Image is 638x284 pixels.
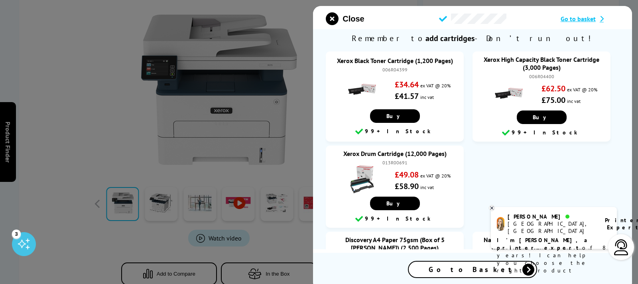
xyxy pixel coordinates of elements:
img: Xerox Black Toner Cartridge (1,200 Pages) [348,75,376,103]
strong: £75.00 [542,95,565,105]
img: amy-livechat.png [497,217,504,231]
strong: £62.50 [542,83,565,94]
div: [GEOGRAPHIC_DATA], [GEOGRAPHIC_DATA] [508,220,595,235]
img: Xerox Drum Cartridge (12,000 Pages) [348,166,376,193]
strong: £34.64 [395,79,419,90]
div: 006R04399 [334,67,456,73]
span: ex VAT @ 20% [420,173,451,179]
span: inc vat [420,94,434,100]
a: Go to Basket [408,261,537,278]
div: [PERSON_NAME] [508,213,595,220]
b: add cartridges [425,33,475,43]
img: Xerox High Capacity Black Toner Cartridge (3,000 Pages) [495,79,523,107]
span: Remember to - Don’t run out! [313,29,632,47]
a: Xerox High Capacity Black Toner Cartridge (3,000 Pages) [484,55,599,71]
a: Xerox Black Toner Cartridge (1,200 Pages) [337,57,453,65]
div: 006R04400 [480,73,603,79]
img: user-headset-light.svg [613,239,629,255]
div: 99+ In Stock [330,214,460,224]
div: 013R00691 [334,160,456,166]
strong: £49.08 [395,170,419,180]
span: ex VAT @ 20% [567,87,597,93]
span: Buy [386,112,403,120]
strong: £41.57 [395,91,419,101]
a: Navigator A4 Universal Paper 80gsm (Box of 5 [PERSON_NAME]) (2,500 Pages) [484,236,599,252]
a: Discovery A4 Paper 75gsm (Box of 5 [PERSON_NAME]) (2,500 Pages) [345,236,444,252]
span: Close [343,14,364,24]
span: ex VAT @ 20% [420,83,451,89]
strong: £58.90 [395,181,419,191]
a: Xerox Drum Cartridge (12,000 Pages) [343,150,446,158]
b: I'm [PERSON_NAME], a printer expert [497,237,590,251]
div: 3 [12,229,21,238]
button: close modal [326,12,364,25]
span: Go to Basket [429,265,516,274]
span: Go to basket [561,15,596,23]
span: inc vat [420,184,434,190]
div: 99+ In Stock [477,128,606,138]
a: Go to basket [561,15,619,23]
span: inc vat [567,98,581,104]
span: Buy [533,114,550,121]
div: 99+ In Stock [330,127,460,136]
span: Buy [386,200,403,207]
p: of 8 years! I can help you choose the right product [497,237,611,274]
